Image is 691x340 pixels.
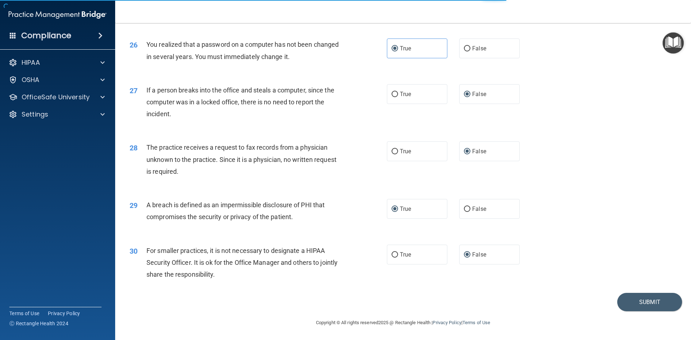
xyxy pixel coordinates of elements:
a: Settings [9,110,105,119]
input: False [464,252,470,258]
span: For smaller practices, it is not necessary to designate a HIPAA Security Officer. It is ok for th... [146,247,338,278]
input: True [392,207,398,212]
a: OfficeSafe University [9,93,105,101]
span: True [400,148,411,155]
span: 26 [130,41,137,49]
a: Privacy Policy [433,320,461,325]
img: PMB logo [9,8,107,22]
input: False [464,149,470,154]
a: Terms of Use [462,320,490,325]
input: False [464,46,470,51]
span: False [472,205,486,212]
h4: Compliance [21,31,71,41]
a: HIPAA [9,58,105,67]
span: False [472,251,486,258]
span: True [400,251,411,258]
span: 28 [130,144,137,152]
p: HIPAA [22,58,40,67]
span: False [472,45,486,52]
input: False [464,92,470,97]
a: OSHA [9,76,105,84]
span: True [400,91,411,98]
input: True [392,149,398,154]
span: A breach is defined as an impermissible disclosure of PHI that compromises the security or privac... [146,201,325,221]
span: You realized that a password on a computer has not been changed in several years. You must immedi... [146,41,339,60]
span: Ⓒ Rectangle Health 2024 [9,320,68,327]
button: Submit [617,293,682,311]
input: True [392,252,398,258]
input: False [464,207,470,212]
span: 27 [130,86,137,95]
a: Terms of Use [9,310,39,317]
div: Copyright © All rights reserved 2025 @ Rectangle Health | | [272,311,534,334]
input: True [392,92,398,97]
span: 29 [130,201,137,210]
iframe: Drift Widget Chat Controller [655,290,682,318]
p: Settings [22,110,48,119]
button: Open Resource Center [663,32,684,54]
span: The practice receives a request to fax records from a physician unknown to the practice. Since it... [146,144,337,175]
span: True [400,205,411,212]
span: 30 [130,247,137,255]
span: If a person breaks into the office and steals a computer, since the computer was in a locked offi... [146,86,334,118]
span: False [472,91,486,98]
p: OSHA [22,76,40,84]
span: False [472,148,486,155]
span: True [400,45,411,52]
a: Privacy Policy [48,310,80,317]
input: True [392,46,398,51]
p: OfficeSafe University [22,93,90,101]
